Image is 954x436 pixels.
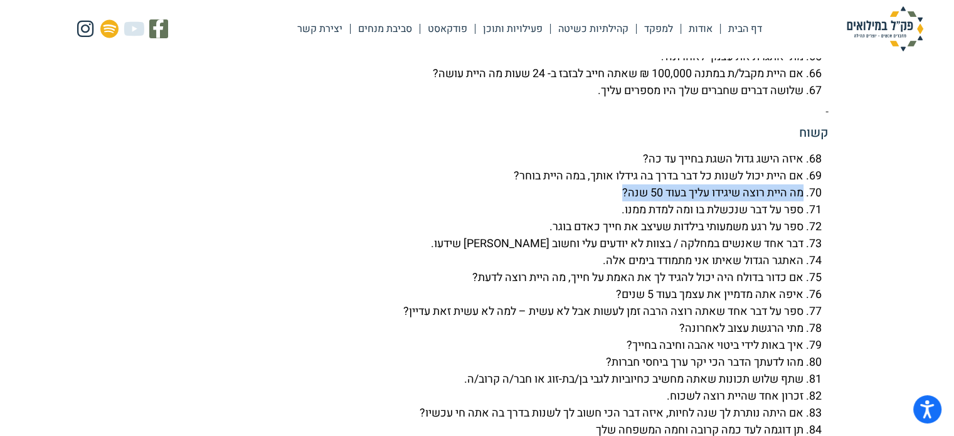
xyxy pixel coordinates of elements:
[420,14,475,43] a: פודקאסט
[126,151,803,167] li: איזה הישג גדול השגת בחייך עד כה?
[290,14,350,43] a: יצירת קשר
[126,201,803,218] li: ספר על דבר שנכשלת בו ומה למדת ממנו.
[126,371,803,388] li: שתף שלוש תכונות שאתה מחשיב כחיוביות לגבי בן/בת-זוג או חבר/ה קרוב/ה.
[475,14,550,43] a: פעילויות ותוכן
[290,14,770,43] nav: Menu
[126,354,803,371] li: מהו לדעתך הדבר הכי יקר ערך ביחסי חברות?
[126,286,803,303] li: איפה אתה מדמיין את עצמך בעוד 5 שנים?
[126,320,803,337] li: מתי הרגשת עצוב לאחרונה?
[126,125,829,141] h5: קשוח
[822,6,948,51] img: פק"ל
[126,167,803,184] li: אם היית יכול לשנות כל דבר בדרך בה גידלו אותך, במה היית בוחר?
[681,14,720,43] a: אודות
[126,235,803,252] li: דבר אחד שאנשים במחלקה / בצוות לא יודעים עלי וחשוב [PERSON_NAME] שידעו.
[126,218,803,235] li: ספר על רגע משמעותי בילדות שעיצב את חייך כאדם בוגר.
[126,252,803,269] li: האתגר הגדול שאיתו אני מתמודד בימים אלה.
[126,269,803,286] li: אם כדור בדולח היה יכול להגיד לך את האמת על חייך, מה היית רוצה לדעת?
[637,14,681,43] a: למפקד
[721,14,770,43] a: דף הבית
[351,14,420,43] a: סביבת מנחים
[126,337,803,354] li: איך באות לידי ביטוי אהבה וחיבה בחייך?
[126,388,803,405] li: זכרון אחד שהיית רוצה לשכוח.
[126,65,803,82] li: אם היית מקבל/ת במתנה 100,000 ₪ שאתה חייב לבזבז ב- 24 שעות מה היית עושה?
[126,405,803,422] li: אם היתה נותרת לך שנה לחיות, איזה דבר הכי חשוב לך לשנות בדרך בה אתה חי עכשיו?
[126,303,803,320] li: ספר על דבר אחד שאתה רוצה הרבה זמן לעשות אבל לא עשית – למה לא עשית זאת עדיין?
[126,82,803,99] li: שלושה דברים שחברים שלך היו מספרים עליך.
[126,184,803,201] li: מה היית רוצה שיגידו עליך בעוד 50 שנה?
[551,14,636,43] a: קהילתיות כשיטה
